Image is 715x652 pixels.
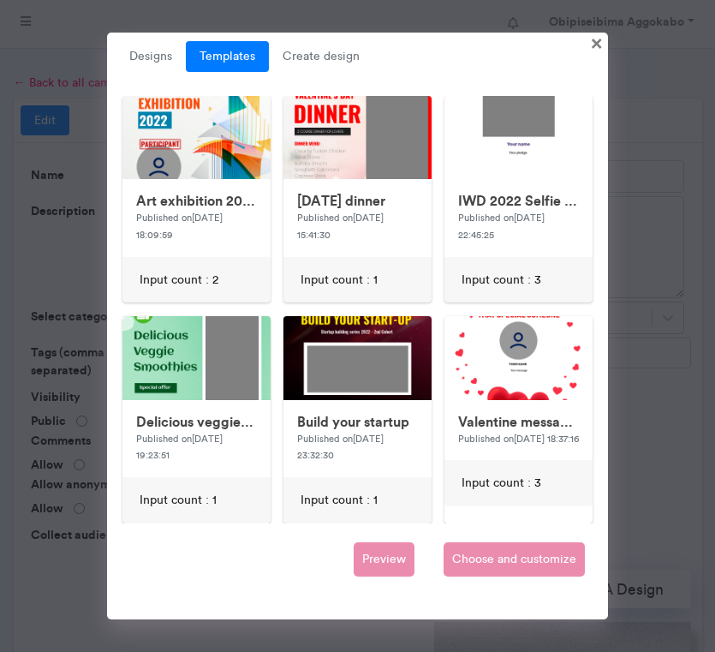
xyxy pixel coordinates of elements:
span: Create design [269,41,373,72]
span: Input count : 3 [462,272,541,289]
small: Published on [DATE] 23:32:30 [297,433,384,462]
span: Input count : 3 [462,475,541,492]
span: Input count : 2 [140,272,218,289]
iframe: chat widget [643,583,698,635]
h6: Delicious veggies smoothies [136,414,257,430]
h6: Valentine message for that special someone [458,414,579,430]
h6: Build your startup [297,414,418,430]
span: × [591,29,603,56]
small: Published on [DATE] 19:23:51 [136,433,223,462]
span: Input count : 1 [301,492,378,509]
small: Published on [DATE] 18:09:59 [136,212,223,241]
span: Input count : 1 [301,272,378,289]
h6: Art exhibition 2022 [136,193,257,209]
a: Templates [186,41,269,72]
small: Published on [DATE] 18:37:16 [458,433,579,445]
h6: [DATE] dinner [297,193,418,209]
a: Designs [116,41,186,72]
small: Published on [DATE] 15:41:30 [297,212,384,241]
small: Published on [DATE] 22:45:25 [458,212,545,241]
span: Input count : 1 [140,492,217,509]
h6: IWD 2022 Selfie badge [458,193,579,209]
